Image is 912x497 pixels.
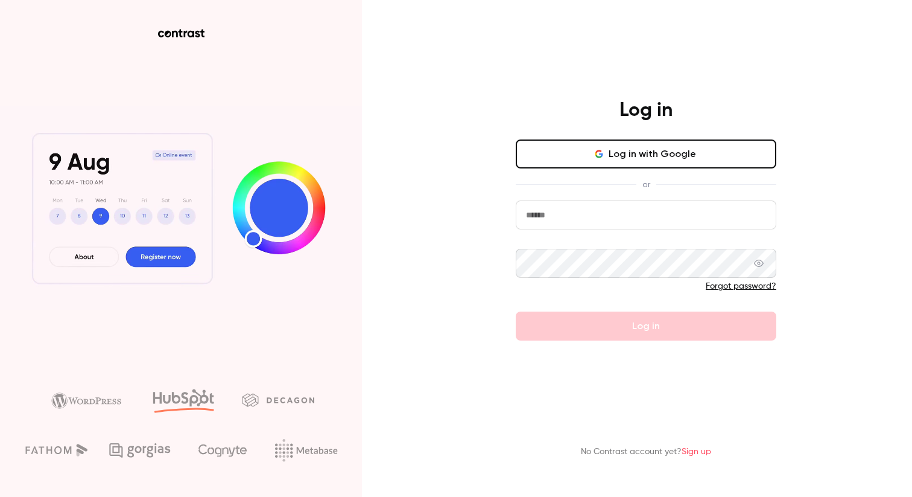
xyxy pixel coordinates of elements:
[581,446,711,458] p: No Contrast account yet?
[682,447,711,456] a: Sign up
[516,139,776,168] button: Log in with Google
[242,393,314,406] img: decagon
[636,178,656,191] span: or
[706,282,776,290] a: Forgot password?
[619,98,673,123] h4: Log in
